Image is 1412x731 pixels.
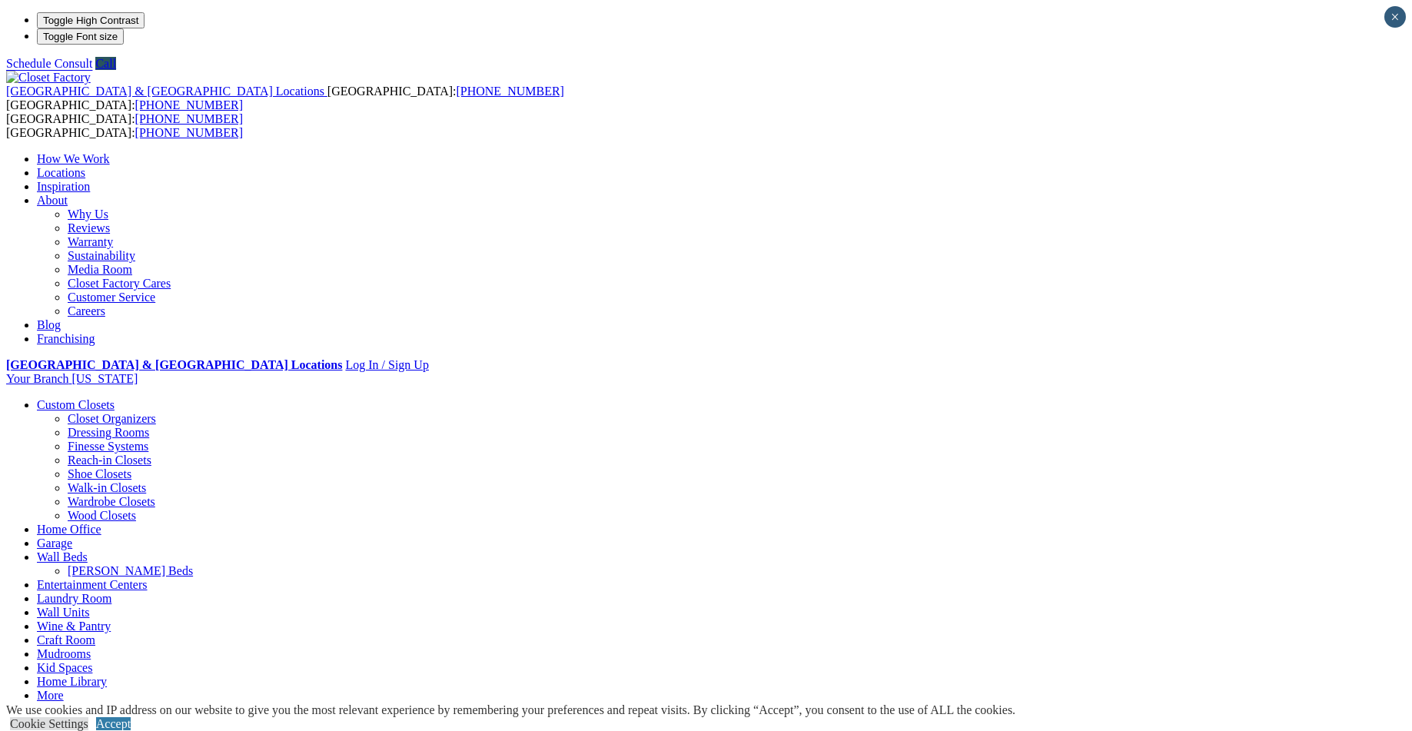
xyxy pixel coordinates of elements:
a: How We Work [37,152,110,165]
a: Wall Units [37,606,89,619]
a: Why Us [68,208,108,221]
a: [PHONE_NUMBER] [135,98,243,111]
a: Blog [37,318,61,331]
a: Laundry Room [37,592,111,605]
a: Schedule Consult [6,57,92,70]
a: Wall Units [68,703,120,716]
a: Kid Spaces [37,661,92,674]
a: Wood Closets [68,509,136,522]
a: [PHONE_NUMBER] [135,112,243,125]
span: [US_STATE] [71,372,138,385]
a: Reach-in Closets [68,454,151,467]
a: [PHONE_NUMBER] [135,126,243,139]
a: Customer Service [68,291,155,304]
a: Garage [37,537,72,550]
a: Entertainment Centers [37,578,148,591]
button: Close [1384,6,1406,28]
a: [PHONE_NUMBER] [456,85,563,98]
a: Mudrooms [37,647,91,660]
a: Sustainability [68,249,135,262]
a: [PERSON_NAME] Beds [68,564,193,577]
a: Wine & Pantry [37,620,111,633]
a: Media Room [68,263,132,276]
a: Locations [37,166,85,179]
a: Careers [68,304,105,317]
a: Reviews [68,221,110,234]
img: Closet Factory [6,71,91,85]
span: [GEOGRAPHIC_DATA] & [GEOGRAPHIC_DATA] Locations [6,85,324,98]
button: Toggle High Contrast [37,12,145,28]
a: Cookie Settings [10,717,88,730]
a: Inspiration [37,180,90,193]
span: Your Branch [6,372,68,385]
a: Call [95,57,116,70]
a: Log In / Sign Up [345,358,428,371]
a: Closet Factory Cares [68,277,171,290]
a: Wall Beds [37,550,88,563]
button: Toggle Font size [37,28,124,45]
a: Warranty [68,235,113,248]
a: Craft Room [37,633,95,646]
a: Home Library [37,675,107,688]
a: Accept [96,717,131,730]
a: Dressing Rooms [68,426,149,439]
a: [GEOGRAPHIC_DATA] & [GEOGRAPHIC_DATA] Locations [6,85,327,98]
a: Home Office [37,523,101,536]
a: Franchising [37,332,95,345]
a: Custom Closets [37,398,115,411]
a: Walk-in Closets [68,481,146,494]
span: [GEOGRAPHIC_DATA]: [GEOGRAPHIC_DATA]: [6,112,243,139]
a: Wardrobe Closets [68,495,155,508]
a: Your Branch [US_STATE] [6,372,138,385]
a: Shoe Closets [68,467,131,480]
div: We use cookies and IP address on our website to give you the most relevant experience by remember... [6,703,1015,717]
a: Closet Organizers [68,412,156,425]
span: Toggle High Contrast [43,15,138,26]
a: [GEOGRAPHIC_DATA] & [GEOGRAPHIC_DATA] Locations [6,358,342,371]
a: More menu text will display only on big screen [37,689,64,702]
a: About [37,194,68,207]
span: [GEOGRAPHIC_DATA]: [GEOGRAPHIC_DATA]: [6,85,564,111]
a: Finesse Systems [68,440,148,453]
span: Toggle Font size [43,31,118,42]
